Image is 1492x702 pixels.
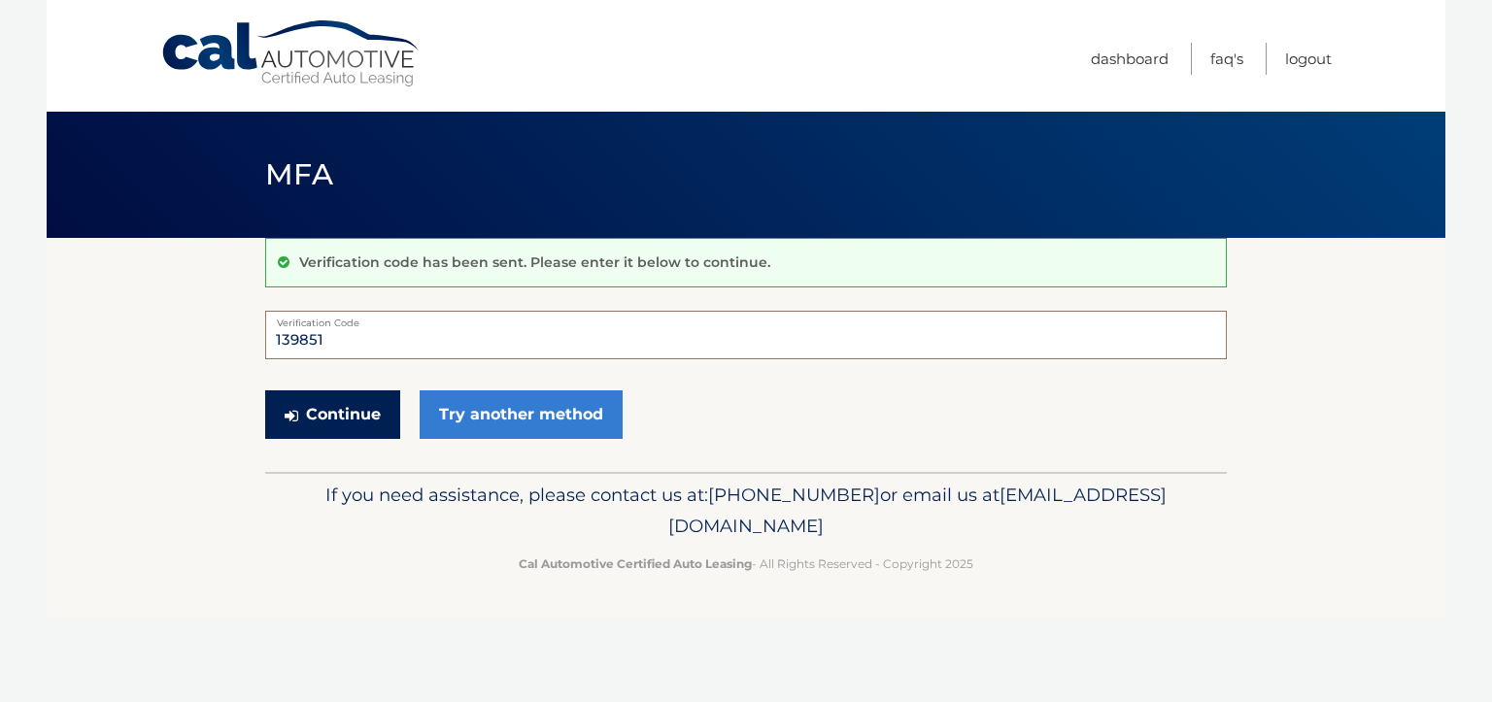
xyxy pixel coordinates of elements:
a: Cal Automotive [160,19,423,88]
a: Dashboard [1091,43,1169,75]
p: Verification code has been sent. Please enter it below to continue. [299,253,770,271]
button: Continue [265,390,400,439]
input: Verification Code [265,311,1227,359]
label: Verification Code [265,311,1227,326]
span: [EMAIL_ADDRESS][DOMAIN_NAME] [668,484,1167,537]
a: FAQ's [1210,43,1243,75]
span: MFA [265,156,333,192]
span: [PHONE_NUMBER] [708,484,880,506]
p: If you need assistance, please contact us at: or email us at [278,480,1214,542]
a: Try another method [420,390,623,439]
p: - All Rights Reserved - Copyright 2025 [278,553,1214,574]
strong: Cal Automotive Certified Auto Leasing [519,556,752,571]
a: Logout [1285,43,1332,75]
